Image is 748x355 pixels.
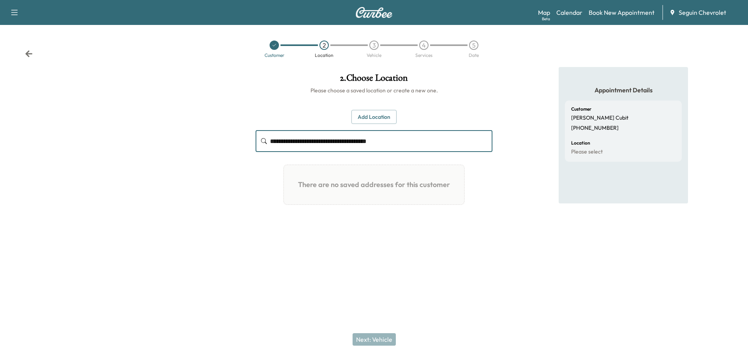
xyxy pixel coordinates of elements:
div: Back [25,50,33,58]
div: Services [415,53,432,58]
div: Location [315,53,333,58]
div: 2 [319,41,329,50]
h6: Location [571,141,590,145]
h1: 2 . Choose Location [256,73,492,87]
h6: Please choose a saved location or create a new one. [256,87,492,94]
h1: There are no saved addresses for this customer [290,171,458,198]
div: 3 [369,41,379,50]
a: Book New Appointment [589,8,654,17]
div: Beta [542,16,550,22]
p: [PERSON_NAME] Cubit [571,115,628,122]
h6: Customer [571,107,591,111]
a: Calendar [556,8,582,17]
div: Vehicle [367,53,381,58]
div: 4 [419,41,429,50]
a: MapBeta [538,8,550,17]
p: Please select [571,148,603,155]
div: Date [469,53,479,58]
p: [PHONE_NUMBER] [571,125,619,132]
span: Seguin Chevrolet [679,8,726,17]
button: Add Location [351,110,397,124]
div: Customer [265,53,284,58]
h5: Appointment Details [565,86,682,94]
img: Curbee Logo [355,7,393,18]
div: 5 [469,41,478,50]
